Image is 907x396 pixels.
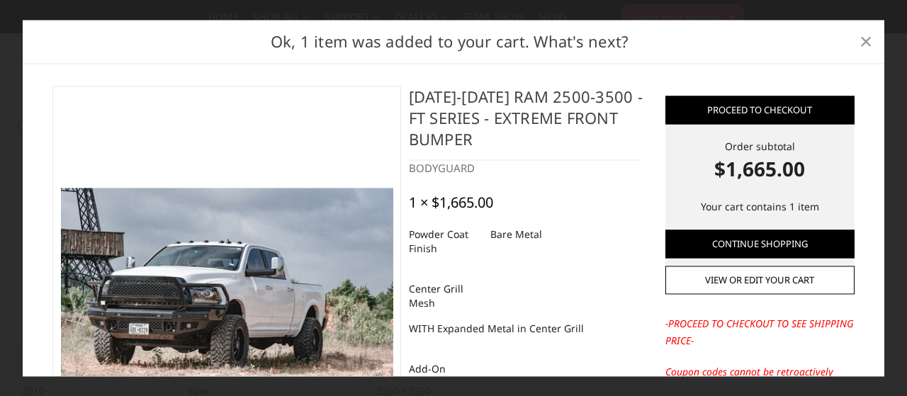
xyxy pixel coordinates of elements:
div: BODYGUARD [409,160,643,176]
a: Close [855,30,877,53]
dt: Add-On Shackles [409,356,480,396]
strong: $1,665.00 [665,154,855,183]
dd: WITH Expanded Metal in Center Grill [409,316,584,341]
div: Order subtotal [665,139,855,183]
a: Proceed to checkout [665,96,855,124]
dd: Bare Metal [490,222,542,247]
h4: [DATE]-[DATE] Ram 2500-3500 - FT Series - Extreme Front Bumper [409,86,643,160]
dt: Center Grill Mesh [409,276,480,316]
a: View or edit your cart [665,266,855,294]
p: Your cart contains 1 item [665,198,855,215]
span: × [860,26,872,57]
a: Continue Shopping [665,230,855,258]
dt: Powder Coat Finish [409,222,480,261]
h2: Ok, 1 item was added to your cart. What's next? [45,30,855,53]
div: 1 × $1,665.00 [409,194,493,211]
p: -PROCEED TO CHECKOUT TO SEE SHIPPING PRICE- [665,315,855,349]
